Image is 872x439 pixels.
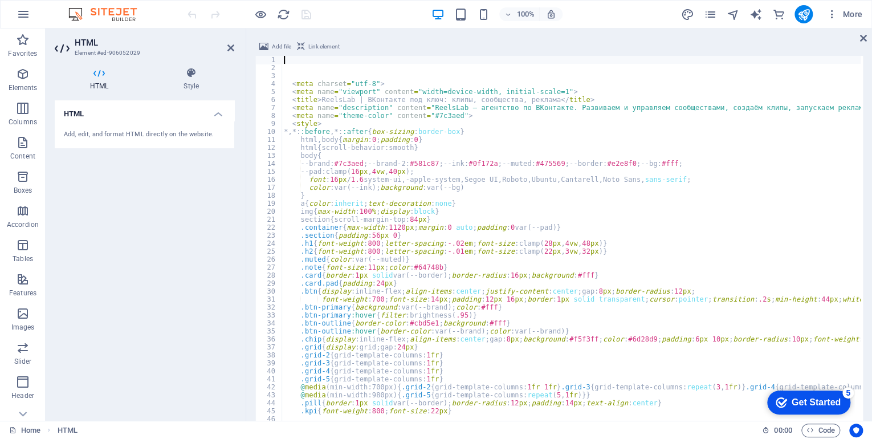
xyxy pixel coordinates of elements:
div: 21 [256,216,283,223]
button: navigator [726,7,740,21]
i: Reload page [277,8,290,21]
div: 20 [256,208,283,216]
h6: Session time [762,424,792,437]
p: Header [11,391,34,400]
div: 46 [256,415,283,423]
div: 4 [256,80,283,88]
div: 37 [256,343,283,351]
h4: HTML [55,67,148,91]
div: 43 [256,391,283,399]
p: Content [10,152,35,161]
div: 11 [256,136,283,144]
div: Get Started 5 items remaining, 0% complete [6,6,89,30]
div: 3 [256,72,283,80]
div: 25 [256,247,283,255]
button: 100% [499,7,540,21]
p: Favorites [8,49,37,58]
p: Tables [13,254,33,263]
div: 5 [256,88,283,96]
div: 28 [256,271,283,279]
nav: breadcrumb [58,424,78,437]
div: 27 [256,263,283,271]
div: 23 [256,231,283,239]
h3: Element #ed-906052029 [75,48,211,58]
i: Design (Ctrl+Alt+Y) [681,8,694,21]
p: Elements [9,83,38,92]
h2: HTML [75,38,234,48]
div: 5 [82,2,93,14]
span: Code [806,424,835,437]
button: design [681,7,694,21]
div: 32 [256,303,283,311]
h4: Style [148,67,234,91]
div: 6 [256,96,283,104]
div: 36 [256,335,283,343]
div: 9 [256,120,283,128]
h6: 100% [516,7,535,21]
div: 38 [256,351,283,359]
div: 44 [256,399,283,407]
div: 7 [256,104,283,112]
div: 16 [256,176,283,184]
i: Commerce [772,8,785,21]
button: Code [801,424,840,437]
span: Click to select. Double-click to edit [58,424,78,437]
div: 29 [256,279,283,287]
span: 00 00 [774,424,792,437]
i: Publish [797,8,810,21]
p: Slider [14,357,32,366]
span: : [782,426,784,434]
p: Images [11,323,35,332]
h4: HTML [55,100,234,121]
div: 24 [256,239,283,247]
div: 10 [256,128,283,136]
div: 1 [256,56,283,64]
button: reload [276,7,290,21]
span: Link element [308,40,340,54]
button: publish [794,5,813,23]
button: commerce [772,7,785,21]
span: More [826,9,862,20]
div: 17 [256,184,283,192]
div: Add, edit, and format HTML directly on the website. [64,130,225,140]
button: pages [703,7,717,21]
div: 26 [256,255,283,263]
div: 18 [256,192,283,200]
i: Navigator [726,8,739,21]
div: 22 [256,223,283,231]
button: Link element [295,40,341,54]
div: 35 [256,327,283,335]
button: text_generator [749,7,763,21]
button: Usercentrics [849,424,863,437]
button: More [822,5,867,23]
p: Accordion [7,220,39,229]
div: 8 [256,112,283,120]
div: 12 [256,144,283,152]
div: 39 [256,359,283,367]
i: On resize automatically adjust zoom level to fit chosen device. [546,9,556,19]
div: 2 [256,64,283,72]
p: Boxes [14,186,32,195]
div: 41 [256,375,283,383]
i: Pages (Ctrl+Alt+S) [703,8,716,21]
div: 45 [256,407,283,415]
div: 33 [256,311,283,319]
img: Editor Logo [66,7,151,21]
div: 42 [256,383,283,391]
p: Features [9,288,36,298]
div: 19 [256,200,283,208]
div: 34 [256,319,283,327]
div: 13 [256,152,283,160]
div: 31 [256,295,283,303]
div: 15 [256,168,283,176]
button: Click here to leave preview mode and continue editing [254,7,267,21]
button: Add file [258,40,293,54]
i: AI Writer [749,8,762,21]
p: Columns [9,117,37,127]
div: 40 [256,367,283,375]
span: Add file [272,40,291,54]
div: 30 [256,287,283,295]
div: 14 [256,160,283,168]
div: Get Started [31,13,80,23]
a: Click to cancel selection. Double-click to open Pages [9,424,40,437]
